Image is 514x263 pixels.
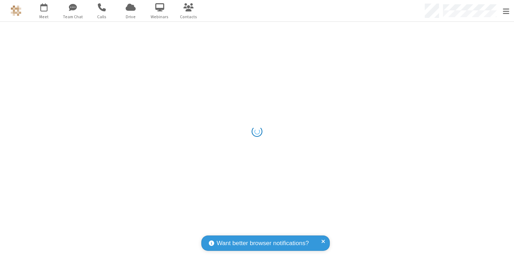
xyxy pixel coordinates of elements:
[31,14,57,20] span: Meet
[11,5,21,16] img: QA Selenium DO NOT DELETE OR CHANGE
[217,239,309,248] span: Want better browser notifications?
[146,14,173,20] span: Webinars
[175,14,202,20] span: Contacts
[89,14,115,20] span: Calls
[117,14,144,20] span: Drive
[60,14,86,20] span: Team Chat
[496,244,509,258] iframe: Chat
